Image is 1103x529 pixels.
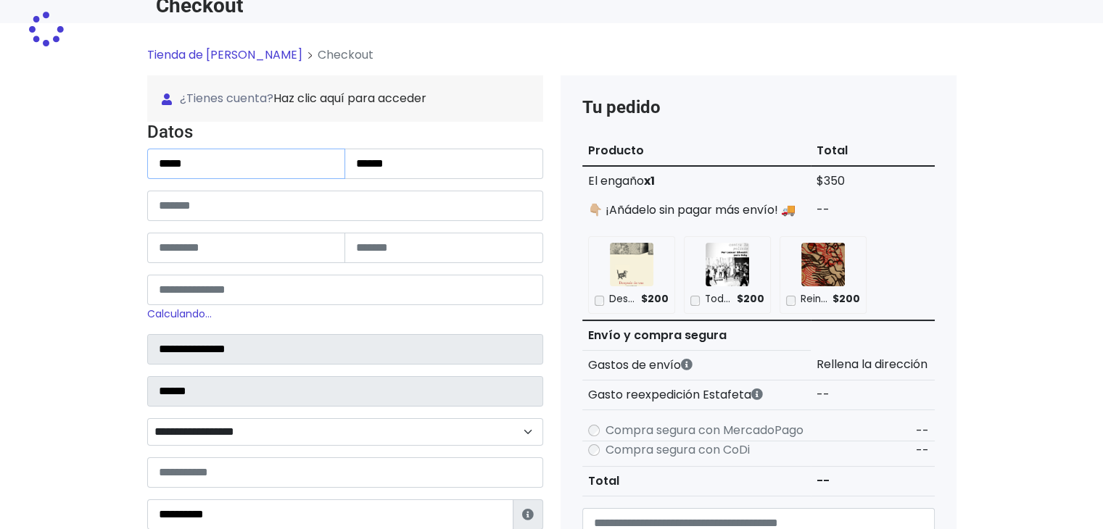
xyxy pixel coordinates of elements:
[147,46,957,75] nav: breadcrumb
[801,243,845,286] img: Reina Japonesa
[302,46,373,64] li: Checkout
[916,422,929,439] span: --
[811,350,934,380] td: Rellena la dirección
[811,136,934,166] th: Total
[582,97,935,118] h4: Tu pedido
[273,90,426,107] a: Haz clic aquí para acceder
[644,172,655,189] strong: x1
[582,466,811,496] th: Total
[706,243,749,286] img: Todas mis lecturas son contra la policía
[751,388,763,400] i: Estafeta cobra este monto extra por ser un CP de difícil acceso
[811,196,934,225] td: --
[606,422,804,439] label: Compra segura con MercadoPago
[681,359,693,370] i: Los gastos de envío dependen de códigos postales. ¡Te puedes llevar más productos en un solo envío !
[641,292,669,307] span: $200
[811,166,934,196] td: $350
[582,380,811,409] th: Gasto reexpedición Estafeta
[610,243,653,286] img: Después de vos
[582,166,811,196] td: El engaño
[800,292,827,307] p: Reina Japonesa
[608,292,636,307] p: Después de vos
[522,509,534,520] i: Estafeta lo usará para ponerse en contacto en caso de tener algún problema con el envío
[147,307,212,321] small: Calculando…
[704,292,732,307] p: Todas mis lecturas son contra la policía
[582,136,811,166] th: Producto
[582,196,811,225] td: 👇🏼 ¡Añádelo sin pagar más envío! 🚚
[833,292,860,307] span: $200
[147,122,543,143] h4: Datos
[737,292,764,307] span: $200
[582,320,811,351] th: Envío y compra segura
[811,466,934,496] td: --
[606,441,750,459] label: Compra segura con CoDi
[582,350,811,380] th: Gastos de envío
[162,90,529,107] span: ¿Tienes cuenta?
[916,442,929,459] span: --
[811,380,934,409] td: --
[147,46,302,63] a: Tienda de [PERSON_NAME]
